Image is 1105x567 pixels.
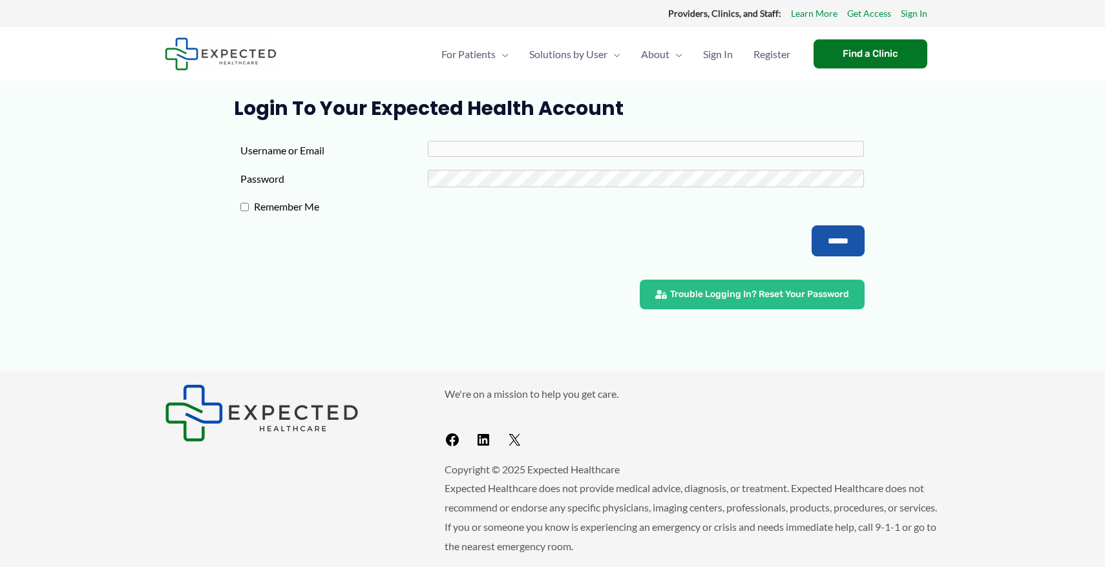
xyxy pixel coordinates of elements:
a: For PatientsMenu Toggle [431,32,519,77]
span: Solutions by User [529,32,607,77]
a: Get Access [847,5,891,22]
a: Find a Clinic [814,39,927,68]
span: Register [753,32,790,77]
aside: Footer Widget 2 [445,384,940,453]
span: Expected Healthcare does not provide medical advice, diagnosis, or treatment. Expected Healthcare... [445,482,937,552]
a: Sign In [693,32,743,77]
span: Copyright © 2025 Expected Healthcare [445,463,620,475]
a: Trouble Logging In? Reset Your Password [640,280,865,309]
p: We're on a mission to help you get care. [445,384,940,404]
label: Username or Email [240,141,428,160]
span: Trouble Logging In? Reset Your Password [670,290,849,299]
a: Solutions by UserMenu Toggle [519,32,631,77]
label: Password [240,169,428,189]
a: AboutMenu Toggle [631,32,693,77]
a: Register [743,32,801,77]
span: About [641,32,669,77]
label: Remember Me [249,197,436,216]
aside: Footer Widget 1 [165,384,412,442]
span: Menu Toggle [496,32,509,77]
nav: Primary Site Navigation [431,32,801,77]
span: Sign In [703,32,733,77]
a: Sign In [901,5,927,22]
span: For Patients [441,32,496,77]
a: Learn More [791,5,837,22]
strong: Providers, Clinics, and Staff: [668,8,781,19]
span: Menu Toggle [669,32,682,77]
img: Expected Healthcare Logo - side, dark font, small [165,384,359,442]
img: Expected Healthcare Logo - side, dark font, small [165,37,277,70]
span: Menu Toggle [607,32,620,77]
h1: Login to Your Expected Health Account [234,97,872,120]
